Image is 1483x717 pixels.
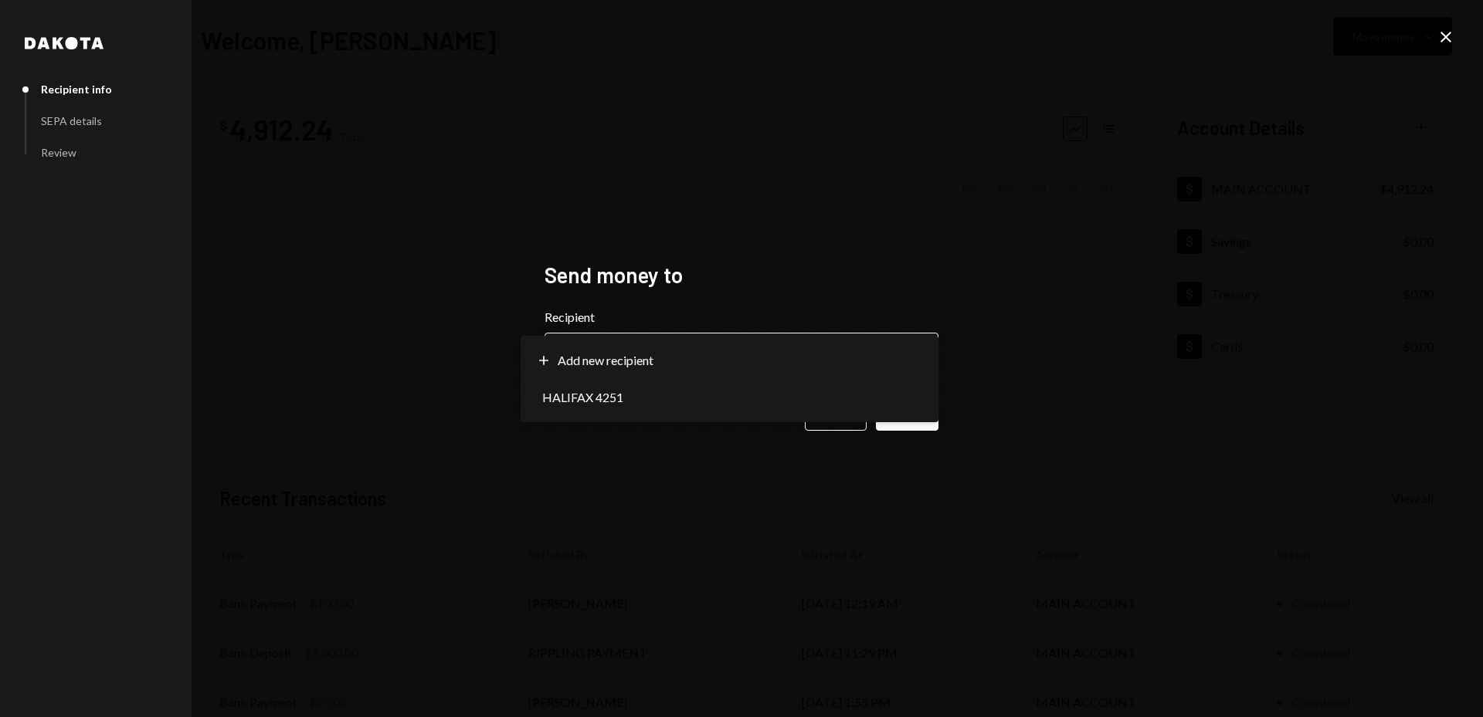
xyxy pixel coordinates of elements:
[41,83,112,96] div: Recipient info
[545,260,938,290] h2: Send money to
[545,308,938,326] label: Recipient
[545,333,938,376] button: Recipient
[41,114,102,127] div: SEPA details
[558,351,653,370] span: Add new recipient
[542,388,623,407] span: HALIFAX 4251
[41,146,76,159] div: Review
